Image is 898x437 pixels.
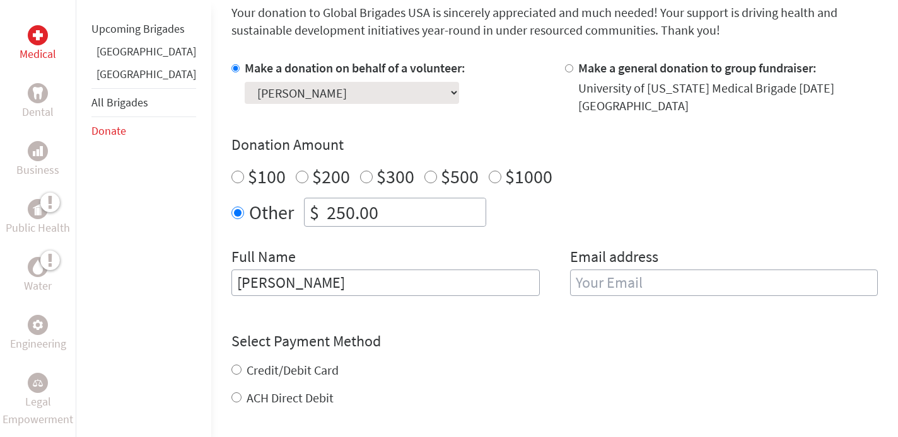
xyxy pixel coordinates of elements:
label: Make a donation on behalf of a volunteer: [245,60,465,76]
a: Donate [91,123,126,138]
li: Donate [91,117,196,145]
p: Public Health [6,219,70,237]
a: BusinessBusiness [16,141,59,179]
img: Water [33,259,43,274]
p: Dental [22,103,54,121]
div: Medical [28,25,48,45]
input: Enter Full Name [231,270,540,296]
div: Business [28,141,48,161]
input: Enter Amount [324,198,486,226]
a: MedicalMedical [20,25,56,63]
h4: Select Payment Method [231,331,878,351]
label: $200 [312,164,350,188]
a: [GEOGRAPHIC_DATA] [96,67,196,81]
label: $300 [376,164,414,188]
p: Water [24,277,52,295]
img: Engineering [33,320,43,330]
a: All Brigades [91,95,148,110]
label: Credit/Debit Card [247,362,339,378]
div: Engineering [28,315,48,335]
p: Business [16,161,59,179]
img: Legal Empowerment [33,379,43,387]
label: Email address [570,247,658,270]
img: Public Health [33,203,43,215]
a: DentalDental [22,83,54,121]
li: All Brigades [91,88,196,117]
label: $100 [248,164,286,188]
label: $1000 [505,164,552,188]
h4: Donation Amount [231,135,878,155]
div: University of [US_STATE] Medical Brigade [DATE] [GEOGRAPHIC_DATA] [578,79,878,115]
p: Engineering [10,335,66,353]
p: Your donation to Global Brigades USA is sincerely appreciated and much needed! Your support is dr... [231,4,878,39]
p: Legal Empowerment [3,393,73,428]
a: Upcoming Brigades [91,21,185,36]
li: Upcoming Brigades [91,15,196,43]
input: Your Email [570,270,878,296]
li: Ghana [91,43,196,65]
label: Other [249,198,294,227]
p: Medical [20,45,56,63]
img: Medical [33,30,43,40]
label: ACH Direct Debit [247,390,334,406]
a: [GEOGRAPHIC_DATA] [96,44,196,59]
li: Panama [91,65,196,88]
img: Business [33,146,43,156]
a: Public HealthPublic Health [6,199,70,237]
div: Legal Empowerment [28,373,48,393]
div: Public Health [28,199,48,219]
a: EngineeringEngineering [10,315,66,353]
div: $ [305,198,324,226]
div: Dental [28,83,48,103]
label: Full Name [231,247,296,270]
a: WaterWater [24,257,52,295]
label: $500 [441,164,479,188]
label: Make a general donation to group fundraiser: [578,60,817,76]
div: Water [28,257,48,277]
img: Dental [33,87,43,99]
a: Legal EmpowermentLegal Empowerment [3,373,73,428]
